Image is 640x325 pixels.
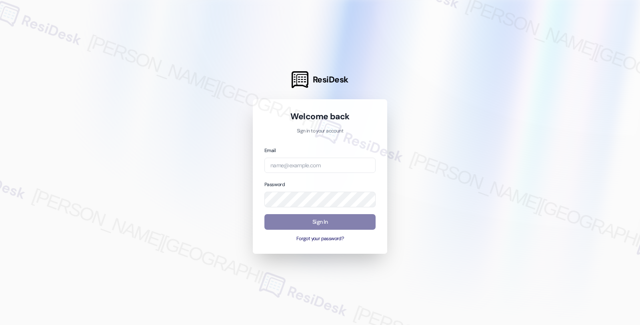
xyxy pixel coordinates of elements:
[264,147,276,154] label: Email
[292,71,308,88] img: ResiDesk Logo
[264,128,376,135] p: Sign in to your account
[264,181,285,188] label: Password
[264,158,376,173] input: name@example.com
[264,235,376,243] button: Forgot your password?
[264,214,376,230] button: Sign In
[264,111,376,122] h1: Welcome back
[313,74,348,85] span: ResiDesk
